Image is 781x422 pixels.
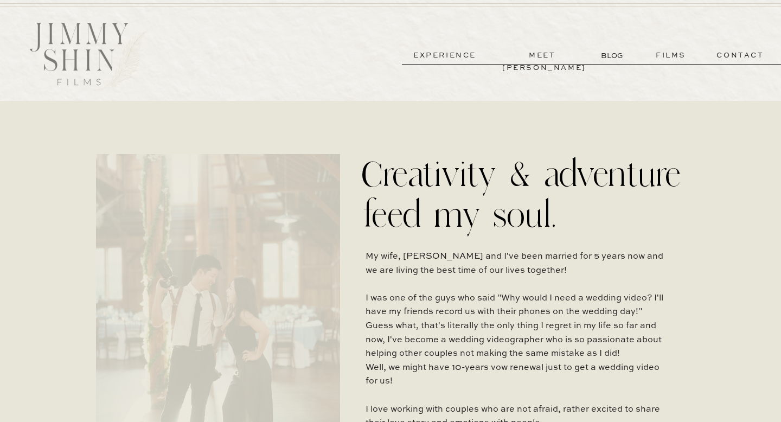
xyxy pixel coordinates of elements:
a: meet [PERSON_NAME] [502,49,582,62]
a: contact [701,49,779,62]
a: experience [405,49,485,62]
a: films [644,49,697,62]
h2: Creativity & adventure feed my soul. [362,154,690,232]
a: BLOG [601,50,625,61]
